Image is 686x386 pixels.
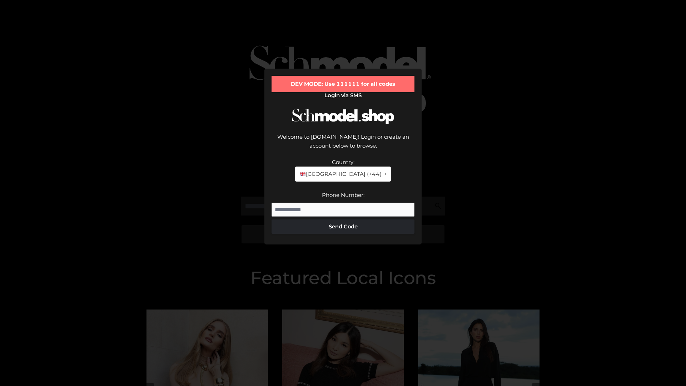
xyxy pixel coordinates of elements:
div: Welcome to [DOMAIN_NAME]! Login or create an account below to browse. [272,132,414,158]
label: Phone Number: [322,192,364,198]
div: DEV MODE: Use 111111 for all codes [272,76,414,92]
img: Schmodel Logo [289,102,397,130]
button: Send Code [272,219,414,234]
h2: Login via SMS [272,92,414,99]
img: 🇬🇧 [300,171,305,177]
span: [GEOGRAPHIC_DATA] (+44) [299,169,381,179]
label: Country: [332,159,354,165]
